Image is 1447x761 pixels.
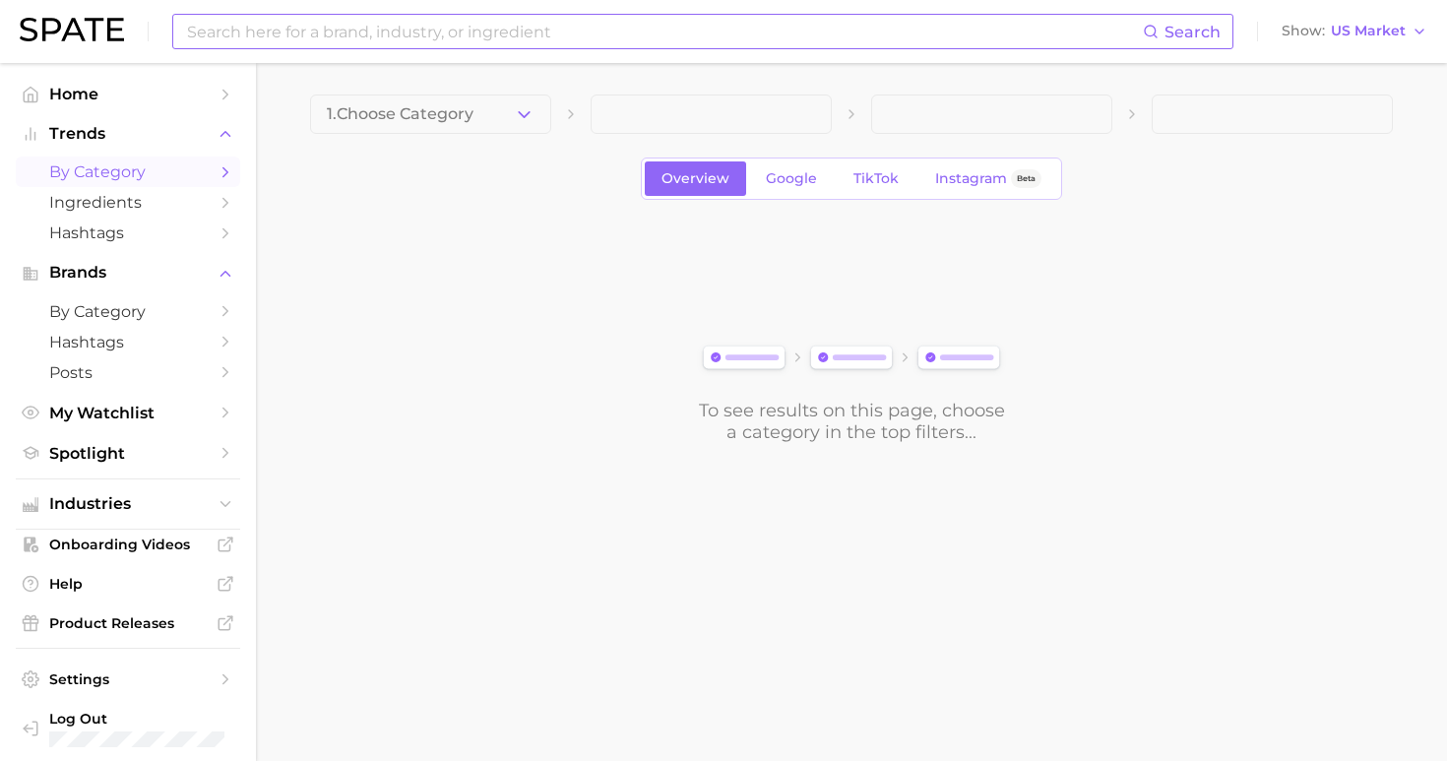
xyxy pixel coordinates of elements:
[837,161,915,196] a: TikTok
[661,170,729,187] span: Overview
[16,296,240,327] a: by Category
[16,438,240,469] a: Spotlight
[16,218,240,248] a: Hashtags
[1331,26,1406,36] span: US Market
[49,264,207,282] span: Brands
[935,170,1007,187] span: Instagram
[49,193,207,212] span: Ingredients
[697,342,1006,376] img: svg%3e
[49,162,207,181] span: by Category
[16,157,240,187] a: by Category
[49,363,207,382] span: Posts
[1277,19,1432,44] button: ShowUS Market
[49,223,207,242] span: Hashtags
[853,170,899,187] span: TikTok
[16,665,240,694] a: Settings
[49,125,207,143] span: Trends
[918,161,1058,196] a: InstagramBeta
[1017,170,1036,187] span: Beta
[766,170,817,187] span: Google
[49,670,207,688] span: Settings
[16,569,240,599] a: Help
[1282,26,1325,36] span: Show
[20,18,124,41] img: SPATE
[49,536,207,553] span: Onboarding Videos
[16,187,240,218] a: Ingredients
[185,15,1143,48] input: Search here for a brand, industry, or ingredient
[16,327,240,357] a: Hashtags
[49,302,207,321] span: by Category
[16,608,240,638] a: Product Releases
[49,404,207,422] span: My Watchlist
[16,704,240,753] a: Log out. Currently logged in with e-mail alyssa@spate.nyc.
[16,530,240,559] a: Onboarding Videos
[645,161,746,196] a: Overview
[16,258,240,287] button: Brands
[49,495,207,513] span: Industries
[49,444,207,463] span: Spotlight
[310,95,551,134] button: 1.Choose Category
[16,398,240,428] a: My Watchlist
[49,710,224,728] span: Log Out
[327,105,473,123] span: 1. Choose Category
[749,161,834,196] a: Google
[1164,23,1221,41] span: Search
[49,85,207,103] span: Home
[49,575,207,593] span: Help
[16,357,240,388] a: Posts
[49,614,207,632] span: Product Releases
[16,489,240,519] button: Industries
[49,333,207,351] span: Hashtags
[697,400,1006,443] div: To see results on this page, choose a category in the top filters...
[16,119,240,149] button: Trends
[16,79,240,109] a: Home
